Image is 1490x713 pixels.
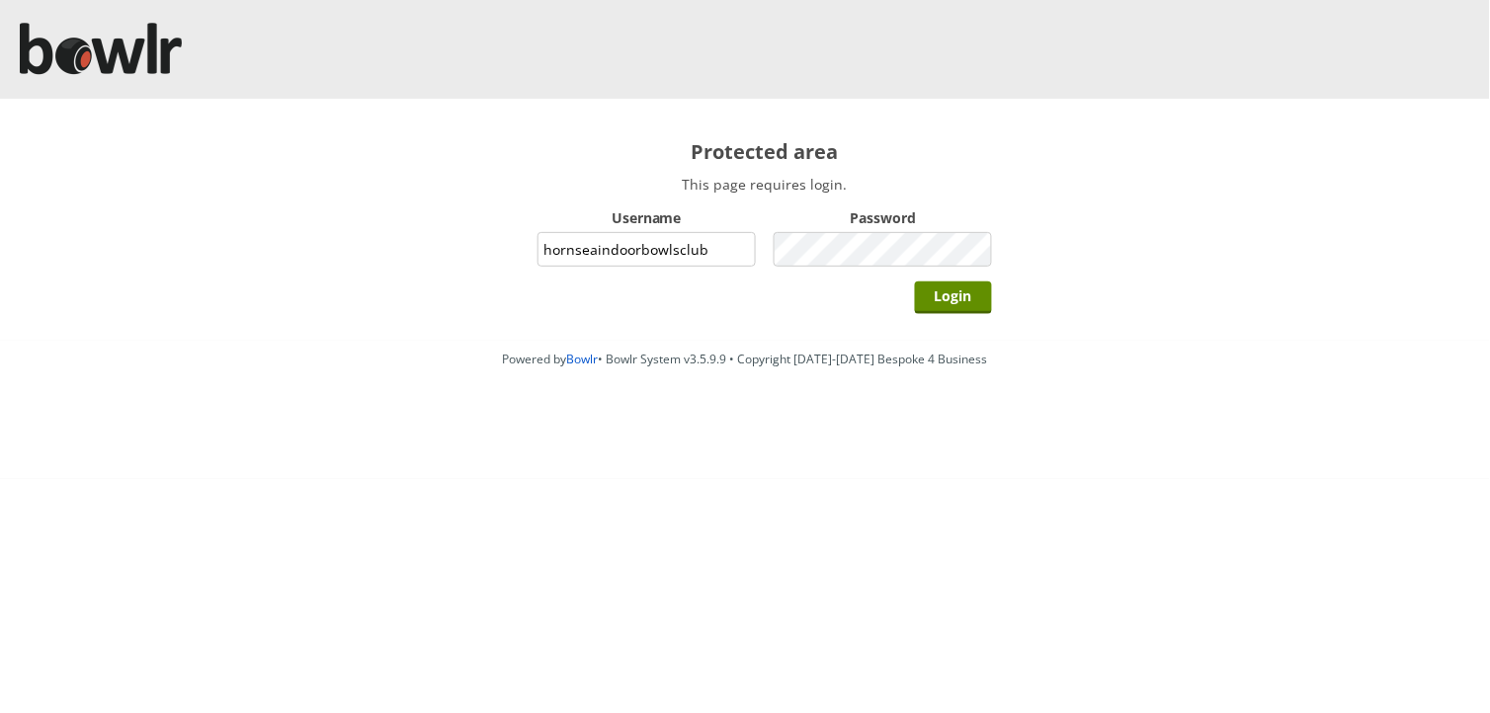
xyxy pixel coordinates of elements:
p: This page requires login. [538,175,992,194]
a: Bowlr [567,351,599,367]
label: Username [538,208,756,227]
label: Password [774,208,992,227]
span: Powered by • Bowlr System v3.5.9.9 • Copyright [DATE]-[DATE] Bespoke 4 Business [503,351,988,367]
h2: Protected area [538,138,992,165]
input: Login [915,281,992,314]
